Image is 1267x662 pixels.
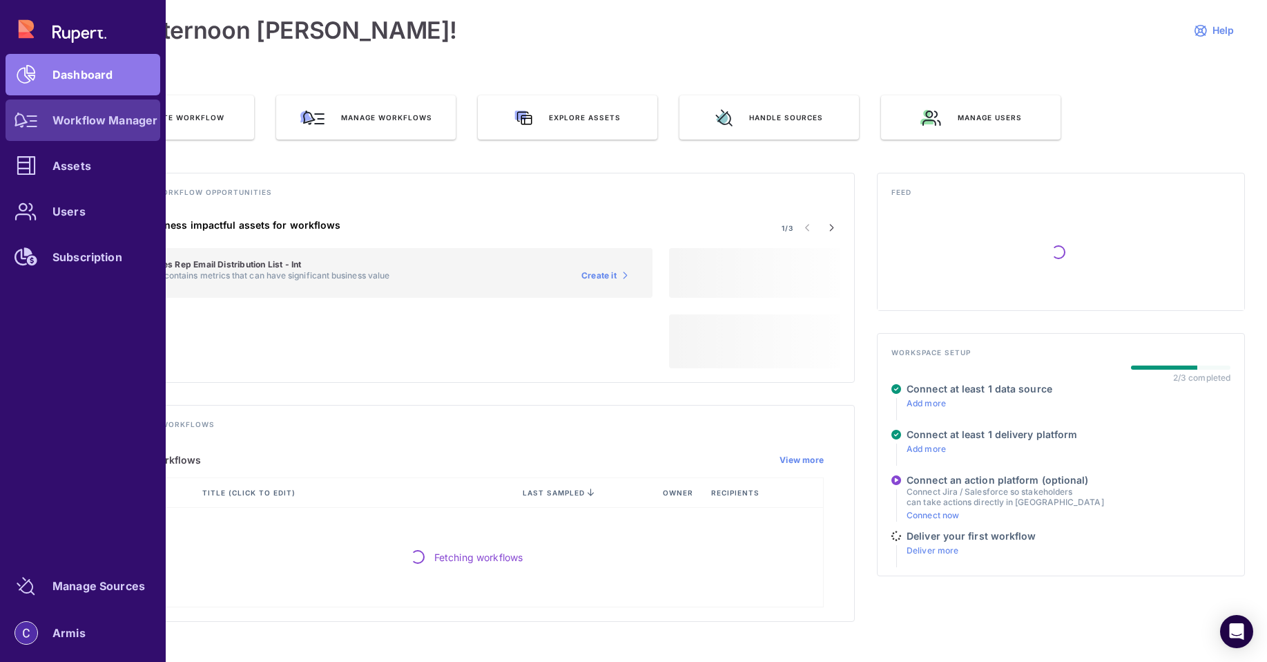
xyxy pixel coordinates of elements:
span: Owner [663,488,696,498]
a: Users [6,191,160,232]
a: Workflow Manager [6,100,160,141]
span: last sampled [523,489,585,497]
h4: Connect at least 1 data source [907,383,1052,395]
a: Manage Sources [6,565,160,607]
span: Create it [581,270,617,281]
div: Users [52,207,86,216]
div: Manage Sources [52,582,145,590]
a: Add more [907,398,946,408]
a: Deliver more [907,545,958,556]
span: Manage users [958,113,1022,122]
h1: Good afternoon [PERSON_NAME]! [75,17,457,44]
a: Connect now [907,510,959,520]
span: Recipients [711,488,762,498]
h4: Track existing workflows [89,419,840,437]
h4: Deliver your first workflow [907,530,1036,542]
span: Manage workflows [341,113,432,122]
a: Assets [6,145,160,187]
a: Subscription [6,236,160,278]
p: Connect Jira / Salesforce so stakeholders can take actions directly in [GEOGRAPHIC_DATA] [907,486,1103,507]
h4: Discover new workflow opportunities [89,187,840,205]
span: Title (click to edit) [202,488,298,498]
span: Explore assets [549,113,621,122]
div: Subscription [52,253,122,261]
div: Armis [52,629,86,637]
a: View more [780,455,824,466]
div: 2/3 completed [1173,372,1230,383]
h4: Suggested business impactful assets for workflows [89,219,652,231]
h3: QUICK ACTIONS [75,77,1245,95]
span: Create Workflow [142,113,224,122]
h4: Connect at least 1 delivery platform [907,428,1077,441]
div: Open Intercom Messenger [1220,615,1253,648]
img: account-photo [15,622,37,644]
a: Add more [907,444,946,454]
div: Workflow Manager [52,116,157,124]
h4: Feed [891,187,1230,205]
span: Handle sources [749,113,823,122]
div: Assets [52,162,91,170]
span: 1/3 [782,223,793,233]
span: Fetching workflows [434,550,523,565]
h4: Workspace setup [891,348,1230,366]
span: Help [1212,24,1234,37]
h4: Connect an action platform (optional) [907,474,1103,486]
